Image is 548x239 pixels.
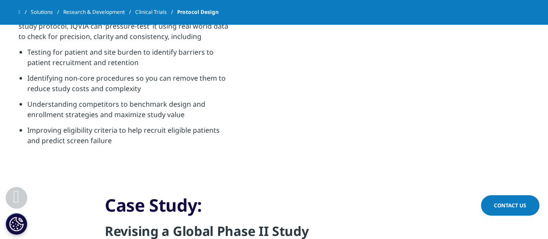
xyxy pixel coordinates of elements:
a: Research & Development [63,4,135,20]
a: Contact Us [481,195,539,216]
h3: Case Study: [105,194,443,223]
li: Understanding competitors to benchmark design and enrollment strategies and maximize study value [27,99,229,125]
span: Protocol Design [177,4,219,20]
button: Cookies Settings [6,213,27,235]
a: Clinical Trials [135,4,177,20]
li: Testing for patient and site burden to identify barriers to patient recruitment and retention [27,47,229,73]
p: Whether you’re in the process or have already developed your study protocol, IQVIA can ‘pressure-... [19,10,229,47]
li: Improving eligibility criteria to help recruit eligible patients and predict screen failure [27,125,229,151]
li: Identifying non-core procedures so you can remove them to reduce study costs and complexity [27,73,229,99]
span: Contact Us [494,202,526,209]
a: Solutions [31,4,63,20]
